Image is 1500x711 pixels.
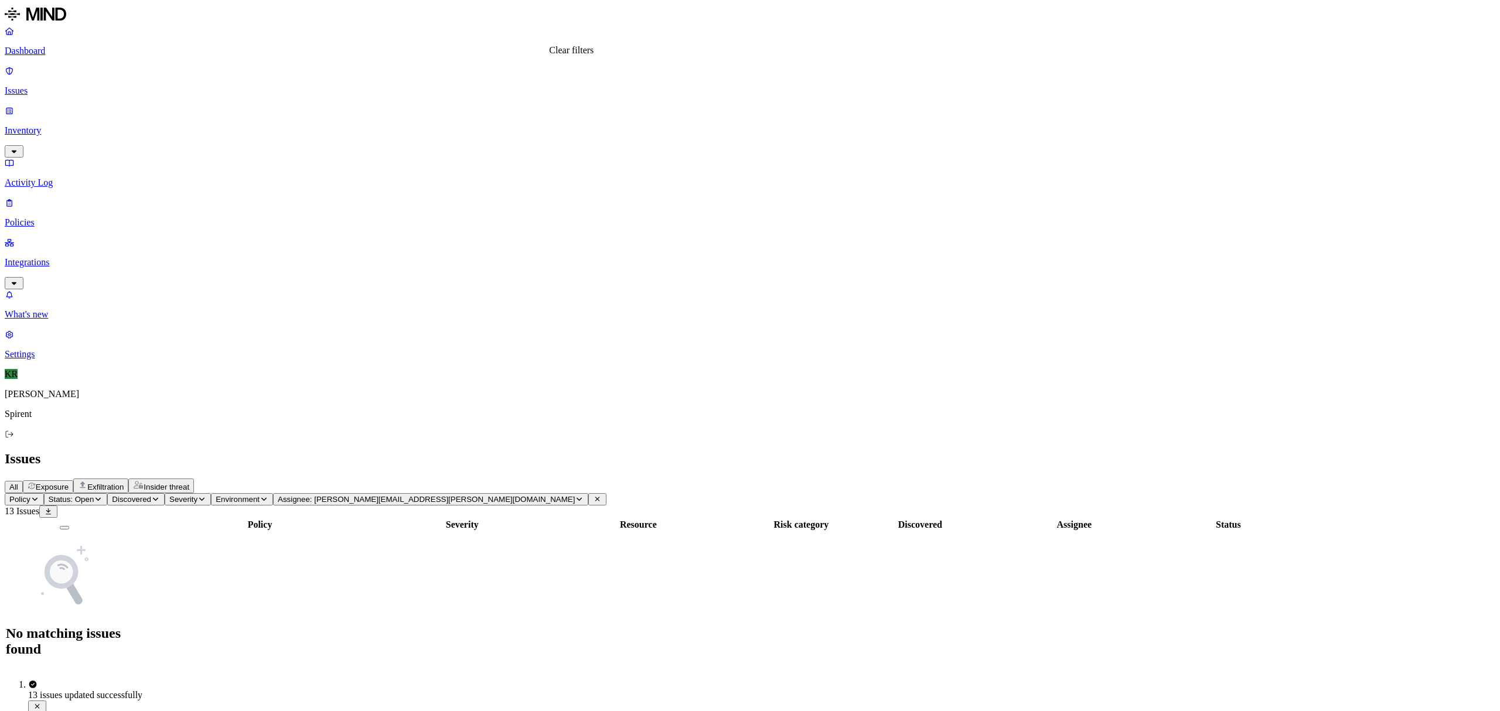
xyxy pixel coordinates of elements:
div: Status [1164,519,1293,530]
span: Environment [216,495,260,504]
p: Settings [5,349,1495,360]
div: Resource [529,519,747,530]
a: MIND [5,5,1495,26]
span: All [9,483,18,491]
p: Issues [5,86,1495,96]
span: KR [5,369,18,379]
span: Assignee: [PERSON_NAME][EMAIL_ADDRESS][PERSON_NAME][DOMAIN_NAME] [278,495,575,504]
span: Severity [169,495,197,504]
a: Integrations [5,237,1495,288]
p: Inventory [5,125,1495,136]
div: Policy [125,519,395,530]
a: What's new [5,289,1495,320]
div: Assignee [987,519,1161,530]
a: Issues [5,66,1495,96]
p: What's new [5,309,1495,320]
div: Risk category [749,519,853,530]
div: Clear filters [549,45,594,56]
span: Insider threat [144,483,189,491]
h2: Issues [5,451,1495,467]
p: Activity Log [5,177,1495,188]
a: Settings [5,329,1495,360]
p: Integrations [5,257,1495,268]
img: MIND [5,5,66,23]
div: Severity [397,519,527,530]
h1: No matching issues found [6,625,123,657]
img: NoSearchResult.svg [29,541,100,611]
a: Inventory [5,105,1495,156]
p: Spirent [5,409,1495,419]
span: Discovered [112,495,151,504]
span: Exfiltration [87,483,124,491]
span: 13 Issues [5,506,39,516]
button: Select all [60,526,69,529]
div: Discovered [855,519,985,530]
p: Dashboard [5,46,1495,56]
div: 13 issues updated successfully [28,690,1495,700]
span: Policy [9,495,30,504]
span: Exposure [36,483,69,491]
a: Dashboard [5,26,1495,56]
span: Status: Open [49,495,94,504]
p: Policies [5,217,1495,228]
a: Policies [5,197,1495,228]
a: Activity Log [5,158,1495,188]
